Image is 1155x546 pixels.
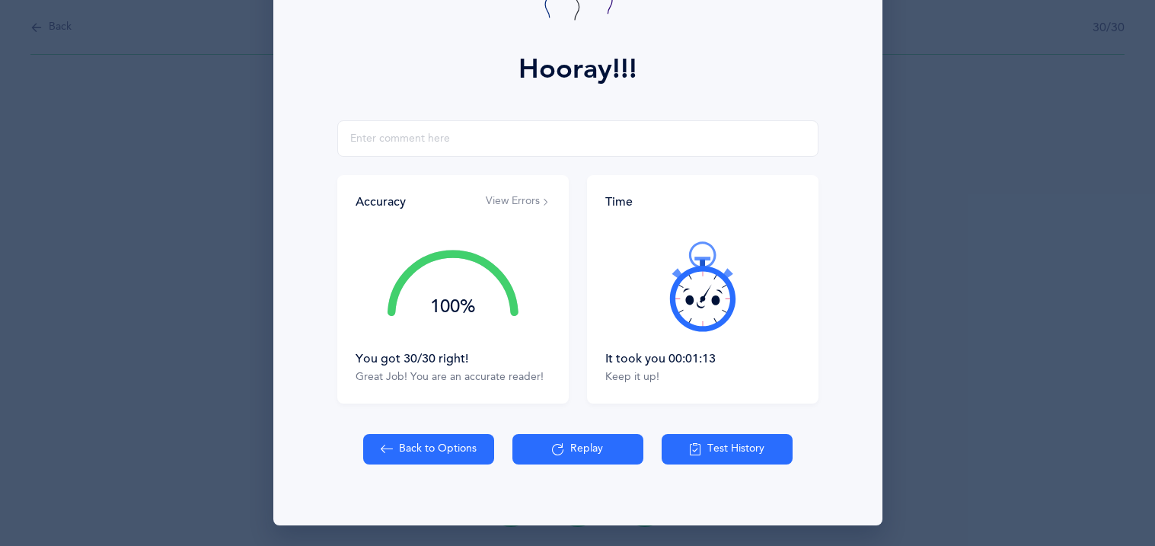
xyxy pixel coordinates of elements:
div: You got 30/30 right! [356,350,550,367]
button: View Errors [486,194,550,209]
div: Keep it up! [605,370,800,385]
div: Great Job! You are an accurate reader! [356,370,550,385]
input: Enter comment here [337,120,818,157]
div: It took you 00:01:13 [605,350,800,367]
button: Replay [512,434,643,465]
button: Back to Options [363,434,494,465]
div: 100% [388,298,518,316]
div: Accuracy [356,193,406,210]
button: Test History [662,434,793,465]
div: Time [605,193,800,210]
div: Hooray!!! [518,49,637,90]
